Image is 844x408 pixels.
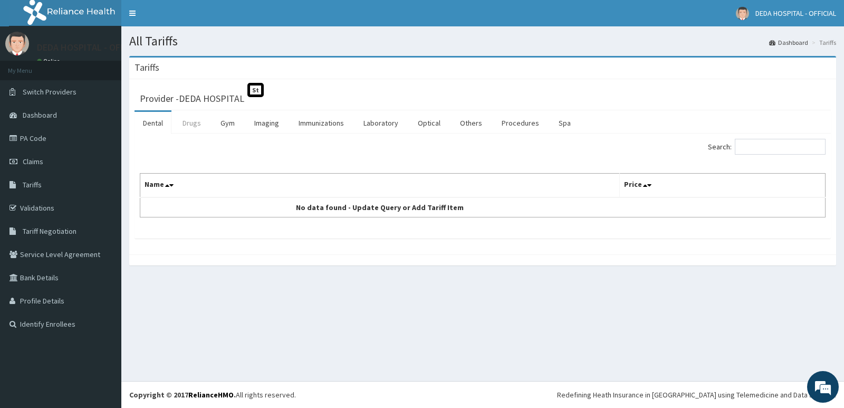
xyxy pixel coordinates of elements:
[212,112,243,134] a: Gym
[735,139,826,155] input: Search:
[140,197,620,217] td: No data found - Update Query or Add Tariff Item
[140,94,244,103] h3: Provider - DEDA HOSPITAL
[140,174,620,198] th: Name
[5,32,29,55] img: User Image
[23,226,76,236] span: Tariff Negotiation
[708,139,826,155] label: Search:
[409,112,449,134] a: Optical
[769,38,808,47] a: Dashboard
[247,83,264,97] span: St
[557,390,836,400] div: Redefining Heath Insurance in [GEOGRAPHIC_DATA] using Telemedicine and Data Science!
[246,112,287,134] a: Imaging
[290,112,352,134] a: Immunizations
[37,58,62,65] a: Online
[355,112,407,134] a: Laboratory
[452,112,491,134] a: Others
[620,174,826,198] th: Price
[736,7,749,20] img: User Image
[188,390,234,400] a: RelianceHMO
[550,112,579,134] a: Spa
[174,112,209,134] a: Drugs
[809,38,836,47] li: Tariffs
[493,112,548,134] a: Procedures
[23,87,76,97] span: Switch Providers
[755,8,836,18] span: DEDA HOSPITAL - OFFICIAL
[37,43,146,52] p: DEDA HOSPITAL - OFFICIAL
[135,112,171,134] a: Dental
[129,34,836,48] h1: All Tariffs
[23,110,57,120] span: Dashboard
[23,157,43,166] span: Claims
[135,63,159,72] h3: Tariffs
[129,390,236,400] strong: Copyright © 2017 .
[23,180,42,189] span: Tariffs
[121,381,844,408] footer: All rights reserved.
